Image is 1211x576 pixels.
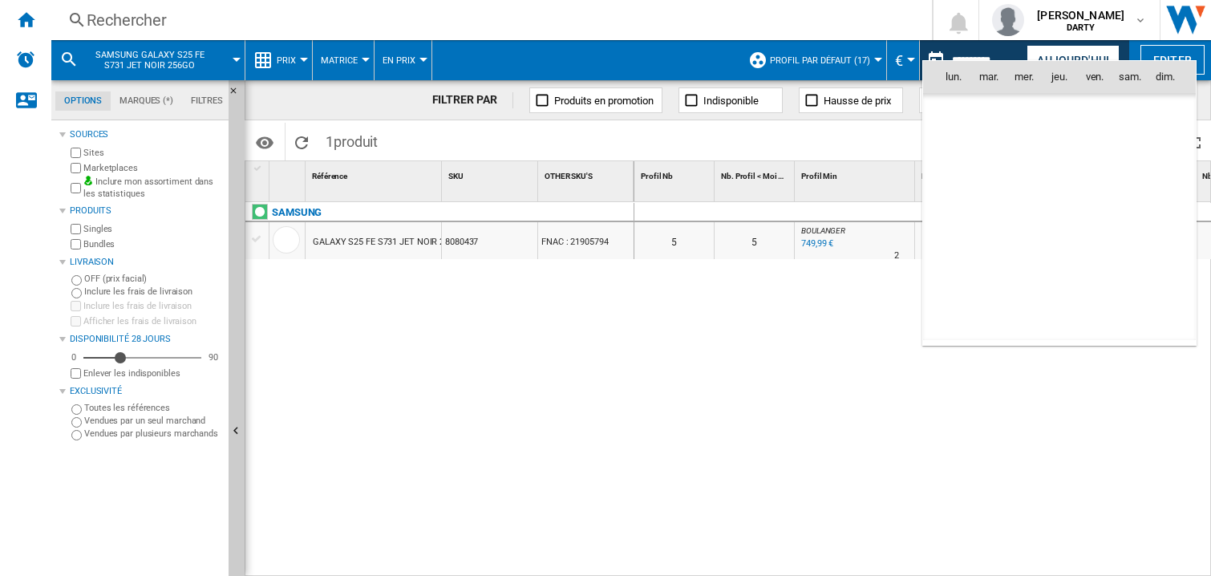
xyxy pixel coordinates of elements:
[1042,61,1077,93] th: jeu.
[1148,61,1196,93] th: dim.
[1077,61,1112,93] th: ven.
[971,61,1006,93] th: mar.
[1006,61,1042,93] th: mer.
[923,61,971,93] th: lun.
[923,61,1196,344] md-calendar: Calendar
[1112,61,1148,93] th: sam.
